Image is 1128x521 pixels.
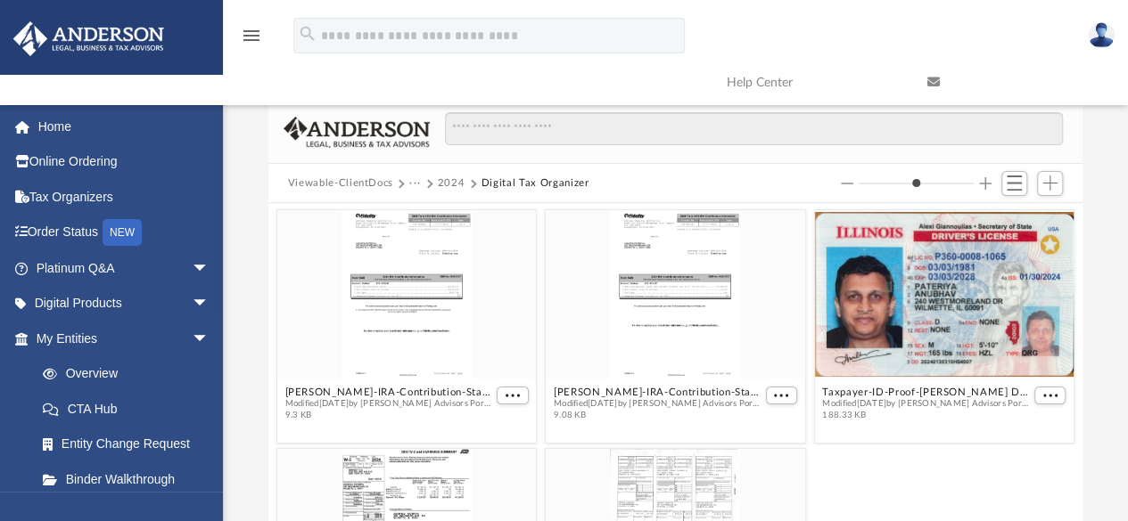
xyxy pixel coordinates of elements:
[12,109,236,144] a: Home
[765,387,797,405] button: More options
[192,250,227,287] span: arrow_drop_down
[445,112,1063,146] input: Search files and folders
[25,356,236,392] a: Overview
[1088,22,1115,48] img: User Pic
[192,321,227,357] span: arrow_drop_down
[554,398,762,410] span: Modified [DATE] by [PERSON_NAME] Advisors Portal
[284,387,492,398] button: [PERSON_NAME]-IRA-Contribution-Statements-5498 [PERSON_NAME] IRA-1754235563688f82abd8f37.pdf
[713,47,914,118] a: Help Center
[288,175,393,191] button: Viewable-ClientDocs
[12,250,236,286] a: Platinum Q&Aarrow_drop_down
[1001,171,1028,196] button: Switch to List View
[409,175,421,191] button: ···
[497,387,529,405] button: More options
[241,34,262,46] a: menu
[298,24,317,44] i: search
[1034,387,1066,405] button: More options
[822,410,1030,421] span: 188.33 KB
[241,25,262,46] i: menu
[859,177,974,190] input: Column size
[12,144,236,180] a: Online Ordering
[103,219,142,246] div: NEW
[12,179,236,215] a: Tax Organizers
[554,387,762,398] button: [PERSON_NAME]-IRA-Contribution-Statements-5498 [PERSON_NAME] IRA-1754235563688f82abc740a.pdf
[979,177,992,190] button: Increase column size
[284,398,492,410] span: Modified [DATE] by [PERSON_NAME] Advisors Portal
[192,286,227,322] span: arrow_drop_down
[25,461,236,497] a: Binder Walkthrough
[554,410,762,421] span: 9.08 KB
[12,215,236,251] a: Order StatusNEW
[12,286,236,322] a: Digital Productsarrow_drop_down
[12,321,236,356] a: My Entitiesarrow_drop_down
[8,21,169,56] img: Anderson Advisors Platinum Portal
[25,391,236,427] a: CTA Hub
[841,177,853,190] button: Decrease column size
[438,175,465,191] button: 2024
[482,175,589,191] button: Digital Tax Organizer
[822,398,1030,410] span: Modified [DATE] by [PERSON_NAME] Advisors Portal
[822,387,1030,398] button: Taxpayer-ID-Proof-[PERSON_NAME] DL -1754233176688f79582cd3f.jpg
[25,427,236,462] a: Entity Change Request
[284,410,492,421] span: 9.3 KB
[1037,171,1064,196] button: Add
